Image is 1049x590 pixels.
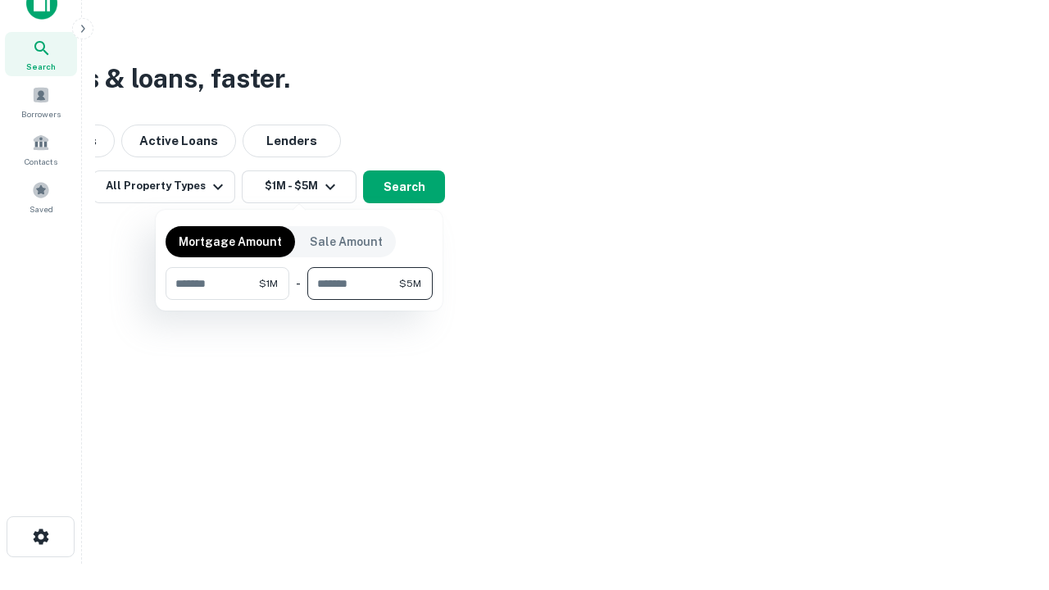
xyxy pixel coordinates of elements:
[399,276,421,291] span: $5M
[310,233,383,251] p: Sale Amount
[967,406,1049,485] iframe: Chat Widget
[179,233,282,251] p: Mortgage Amount
[259,276,278,291] span: $1M
[296,267,301,300] div: -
